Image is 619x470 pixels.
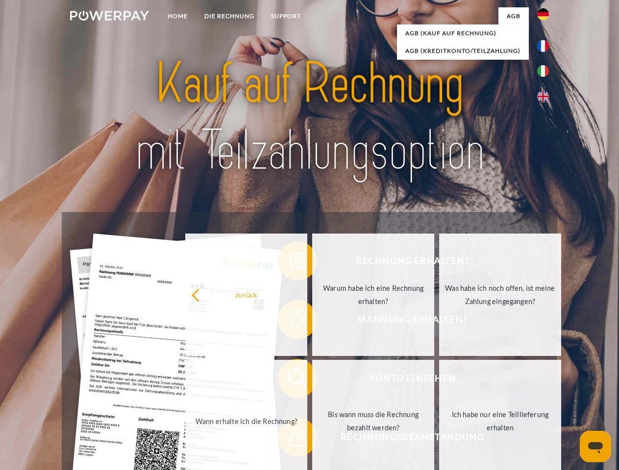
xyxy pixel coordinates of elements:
[196,7,263,25] a: DIE RECHNUNG
[439,234,561,356] a: Was habe ich noch offen, ist meine Zahlung eingegangen?
[498,7,529,25] a: agb
[191,414,301,427] div: Wann erhalte ich die Rechnung?
[580,431,611,462] iframe: Schaltfläche zum Öffnen des Messaging-Fensters
[537,8,549,20] img: de
[397,42,529,60] a: AGB (Kreditkonto/Teilzahlung)
[537,65,549,77] img: it
[445,282,555,308] div: Was habe ich noch offen, ist meine Zahlung eingegangen?
[94,47,525,188] img: title-powerpay_de.svg
[70,11,149,21] img: logo-powerpay-white.svg
[397,24,529,42] a: AGB (Kauf auf Rechnung)
[537,91,549,102] img: en
[191,288,301,301] div: zurück
[318,282,428,308] div: Warum habe ich eine Rechnung erhalten?
[159,7,196,25] a: Home
[537,40,549,52] img: fr
[445,408,555,434] div: Ich habe nur eine Teillieferung erhalten
[318,408,428,434] div: Bis wann muss die Rechnung bezahlt werden?
[263,7,309,25] a: SUPPORT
